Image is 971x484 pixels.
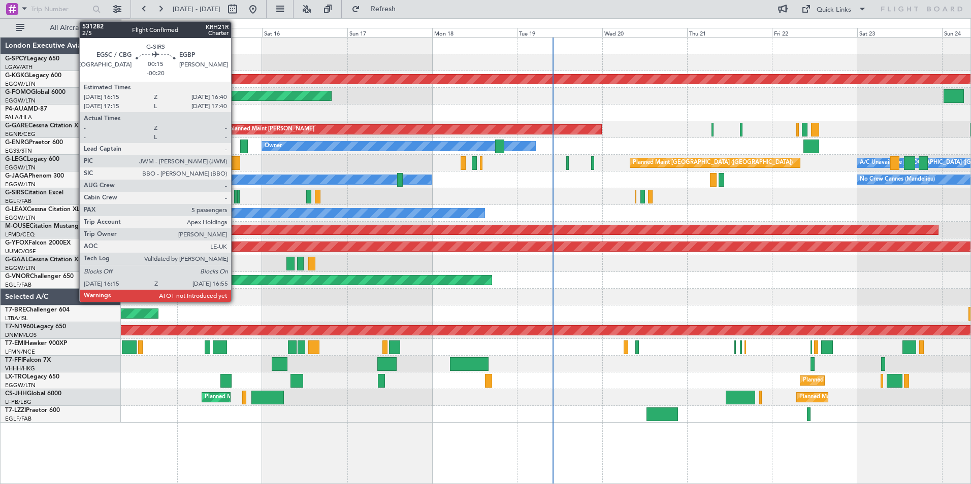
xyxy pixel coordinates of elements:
[5,156,59,162] a: G-LEGCLegacy 600
[5,181,36,188] a: EGGW/LTN
[5,197,31,205] a: EGLF/FAB
[687,28,772,37] div: Thu 21
[31,2,89,17] input: Trip Number
[347,28,432,37] div: Sun 17
[5,223,29,229] span: M-OUSE
[5,248,36,255] a: UUMO/OSF
[796,1,871,17] button: Quick Links
[5,348,35,356] a: LFMN/NCE
[5,257,89,263] a: G-GAALCessna Citation XLS+
[5,240,28,246] span: G-YFOX
[177,28,262,37] div: Fri 15
[173,5,220,14] span: [DATE] - [DATE]
[5,123,89,129] a: G-GARECessna Citation XLS+
[5,315,28,322] a: LTBA/ISL
[5,340,25,347] span: T7-EMI
[169,172,186,187] div: Owner
[130,256,167,271] div: Planned Maint
[92,28,177,37] div: Thu 14
[860,172,935,187] div: No Crew Cannes (Mandelieu)
[5,140,29,146] span: G-ENRG
[5,130,36,138] a: EGNR/CEG
[5,190,63,196] a: G-SIRSCitation Excel
[5,365,35,372] a: VHHH/HKG
[5,190,24,196] span: G-SIRS
[5,106,28,112] span: P4-AUA
[5,357,23,363] span: T7-FFI
[5,164,36,171] a: EGGW/LTN
[5,56,27,62] span: G-SPCY
[5,374,27,380] span: LX-TRO
[5,140,63,146] a: G-ENRGPraetor 600
[5,281,31,289] a: EGLF/FAB
[5,114,32,121] a: FALA/HLA
[5,173,64,179] a: G-JAGAPhenom 300
[5,206,27,213] span: G-LEAX
[5,80,36,88] a: EGGW/LTN
[11,20,110,36] button: All Aircraft
[5,398,31,406] a: LFPB/LBG
[772,28,857,37] div: Fri 22
[5,391,27,397] span: CS-JHH
[5,73,61,79] a: G-KGKGLegacy 600
[5,147,32,155] a: EGSS/STN
[5,89,31,95] span: G-FOMO
[5,206,83,213] a: G-LEAXCessna Citation XLS
[5,307,26,313] span: T7-BRE
[262,28,347,37] div: Sat 16
[123,20,140,29] div: [DATE]
[5,324,66,330] a: T7-N1960Legacy 650
[5,123,28,129] span: G-GARE
[602,28,687,37] div: Wed 20
[5,214,36,222] a: EGGW/LTN
[5,106,47,112] a: P4-AUAMD-87
[5,307,70,313] a: T7-BREChallenger 604
[5,407,26,413] span: T7-LZZI
[347,1,408,17] button: Refresh
[5,97,36,105] a: EGGW/LTN
[265,139,282,154] div: Owner
[222,122,314,137] div: Unplanned Maint [PERSON_NAME]
[5,240,71,246] a: G-YFOXFalcon 2000EX
[5,173,28,179] span: G-JAGA
[633,155,793,170] div: Planned Maint [GEOGRAPHIC_DATA] ([GEOGRAPHIC_DATA])
[817,5,851,15] div: Quick Links
[857,28,942,37] div: Sat 23
[5,273,74,280] a: G-VNORChallenger 650
[5,324,34,330] span: T7-N1960
[5,56,59,62] a: G-SPCYLegacy 650
[799,390,959,405] div: Planned Maint [GEOGRAPHIC_DATA] ([GEOGRAPHIC_DATA])
[362,6,405,13] span: Refresh
[5,257,28,263] span: G-GAAL
[5,340,67,347] a: T7-EMIHawker 900XP
[205,390,365,405] div: Planned Maint [GEOGRAPHIC_DATA] ([GEOGRAPHIC_DATA])
[5,264,36,272] a: EGGW/LTN
[5,391,61,397] a: CS-JHHGlobal 6000
[5,374,59,380] a: LX-TROLegacy 650
[5,273,30,280] span: G-VNOR
[5,415,31,423] a: EGLF/FAB
[5,73,29,79] span: G-KGKG
[5,382,36,389] a: EGGW/LTN
[26,24,107,31] span: All Aircraft
[5,156,27,162] span: G-LEGC
[432,28,517,37] div: Mon 18
[5,223,79,229] a: M-OUSECitation Mustang
[5,89,66,95] a: G-FOMOGlobal 6000
[517,28,602,37] div: Tue 19
[5,407,60,413] a: T7-LZZIPraetor 600
[5,357,51,363] a: T7-FFIFalcon 7X
[803,373,963,388] div: Planned Maint [GEOGRAPHIC_DATA] ([GEOGRAPHIC_DATA])
[5,331,37,339] a: DNMM/LOS
[5,63,33,71] a: LGAV/ATH
[5,231,35,238] a: LFMD/CEQ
